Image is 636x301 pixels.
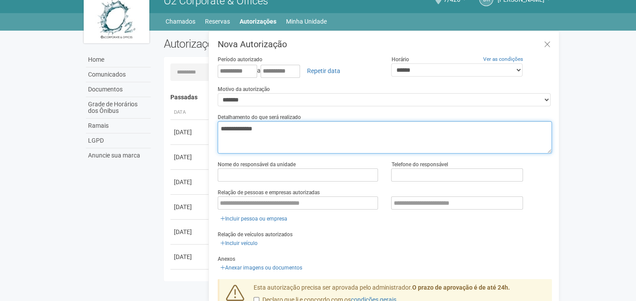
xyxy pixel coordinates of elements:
label: Detalhamento do que será realizado [218,113,301,121]
strong: O prazo de aprovação é de até 24h. [412,284,510,291]
a: Ver as condições [483,56,523,62]
label: Período autorizado [218,56,262,63]
a: Repetir data [301,63,346,78]
div: [DATE] [174,178,206,186]
a: Home [86,52,151,67]
label: Telefone do responsável [391,161,448,168]
h4: Passadas [170,94,546,101]
a: Autorizações [240,15,276,28]
label: Relação de pessoas e empresas autorizadas [218,189,320,196]
h2: Autorizações [164,37,351,50]
a: Anexar imagens ou documentos [218,263,305,273]
div: [DATE] [174,227,206,236]
div: [DATE] [174,153,206,161]
label: Nome do responsável da unidade [218,161,296,168]
div: [DATE] [174,203,206,211]
div: [DATE] [174,252,206,261]
a: Comunicados [86,67,151,82]
a: Chamados [166,15,195,28]
a: Incluir pessoa ou empresa [218,214,290,224]
h3: Nova Autorização [218,40,552,49]
a: Reservas [205,15,230,28]
label: Horário [391,56,409,63]
a: Ramais [86,119,151,133]
div: [DATE] [174,128,206,136]
a: Anuncie sua marca [86,148,151,163]
a: Documentos [86,82,151,97]
a: Incluir veículo [218,238,260,248]
th: Data [170,105,210,120]
div: a [218,63,378,78]
a: Grade de Horários dos Ônibus [86,97,151,119]
a: LGPD [86,133,151,148]
label: Motivo da autorização [218,85,270,93]
label: Anexos [218,255,235,263]
a: Minha Unidade [286,15,327,28]
label: Relação de veículos autorizados [218,231,293,238]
